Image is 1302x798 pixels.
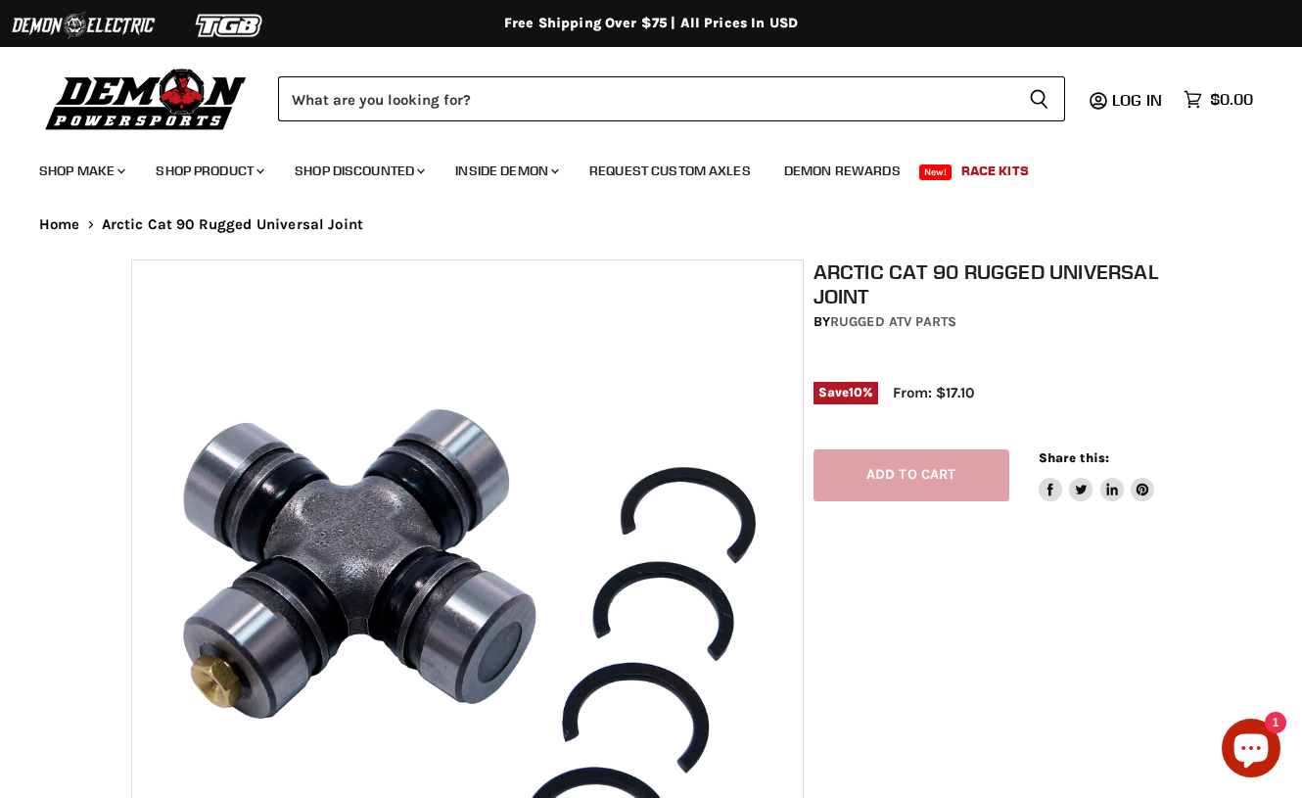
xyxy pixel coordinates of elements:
a: Rugged ATV Parts [830,313,956,330]
span: New! [919,164,953,180]
a: Shop Make [24,151,137,191]
a: Shop Product [141,151,276,191]
input: Search [278,76,1013,121]
ul: Main menu [24,143,1248,191]
a: Log in [1103,91,1174,109]
form: Product [278,76,1065,121]
a: $0.00 [1174,85,1263,114]
a: Race Kits [947,151,1044,191]
a: Demon Rewards [769,151,915,191]
button: Search [1013,76,1065,121]
img: Demon Powersports [39,64,254,133]
img: TGB Logo 2 [157,7,303,44]
a: Shop Discounted [280,151,437,191]
inbox-online-store-chat: Shopify online store chat [1216,719,1286,782]
img: Demon Electric Logo 2 [10,7,157,44]
div: by [814,311,1181,333]
a: Inside Demon [441,151,571,191]
span: Arctic Cat 90 Rugged Universal Joint [102,216,363,233]
span: Save % [814,382,878,403]
h1: Arctic Cat 90 Rugged Universal Joint [814,259,1181,308]
span: From: $17.10 [893,384,974,401]
a: Home [39,216,80,233]
span: $0.00 [1210,90,1253,109]
span: 10 [849,385,862,399]
a: Request Custom Axles [575,151,766,191]
span: Share this: [1039,450,1109,465]
aside: Share this: [1039,449,1155,501]
span: Log in [1112,90,1162,110]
